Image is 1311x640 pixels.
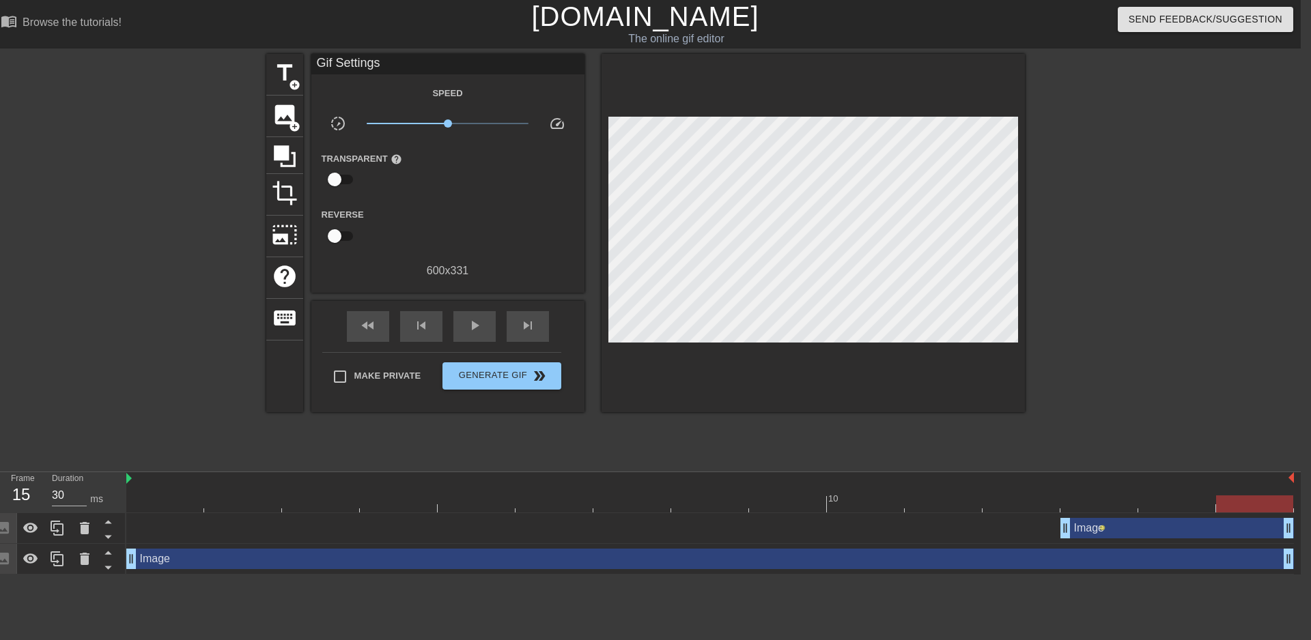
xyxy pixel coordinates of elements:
a: Browse the tutorials! [1,13,122,34]
div: 600 x 331 [311,263,584,279]
span: drag_handle [1058,521,1072,535]
span: drag_handle [1282,521,1295,535]
span: Send Feedback/Suggestion [1129,11,1282,28]
div: ms [90,492,103,506]
span: image [272,102,298,128]
div: The online gif editor [434,31,919,47]
label: Duration [52,475,83,483]
button: Send Feedback/Suggestion [1118,7,1293,32]
div: 15 [11,482,31,507]
span: fast_rewind [360,317,376,334]
span: skip_previous [413,317,429,334]
span: Generate Gif [448,368,555,384]
span: drag_handle [124,552,138,566]
span: drag_handle [1282,552,1295,566]
span: title [272,60,298,86]
span: help [272,263,298,289]
label: Reverse [322,208,364,222]
button: Generate Gif [442,362,561,390]
label: Speed [432,87,462,100]
span: crop [272,180,298,206]
label: Transparent [322,152,402,166]
span: add_circle [289,121,300,132]
span: Make Private [354,369,421,383]
span: double_arrow [531,368,548,384]
div: Frame [1,472,42,512]
span: photo_size_select_large [272,222,298,248]
div: Browse the tutorials! [23,16,122,28]
span: add_circle [289,79,300,91]
div: 10 [828,492,841,506]
img: bound-end.png [1288,472,1294,483]
span: keyboard [272,305,298,331]
span: lens [1099,525,1105,531]
a: [DOMAIN_NAME] [531,1,759,31]
span: speed [549,115,565,132]
span: skip_next [520,317,536,334]
span: menu_book [1,13,17,29]
span: play_arrow [466,317,483,334]
span: help [391,154,402,165]
div: Gif Settings [311,54,584,74]
span: slow_motion_video [330,115,346,132]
